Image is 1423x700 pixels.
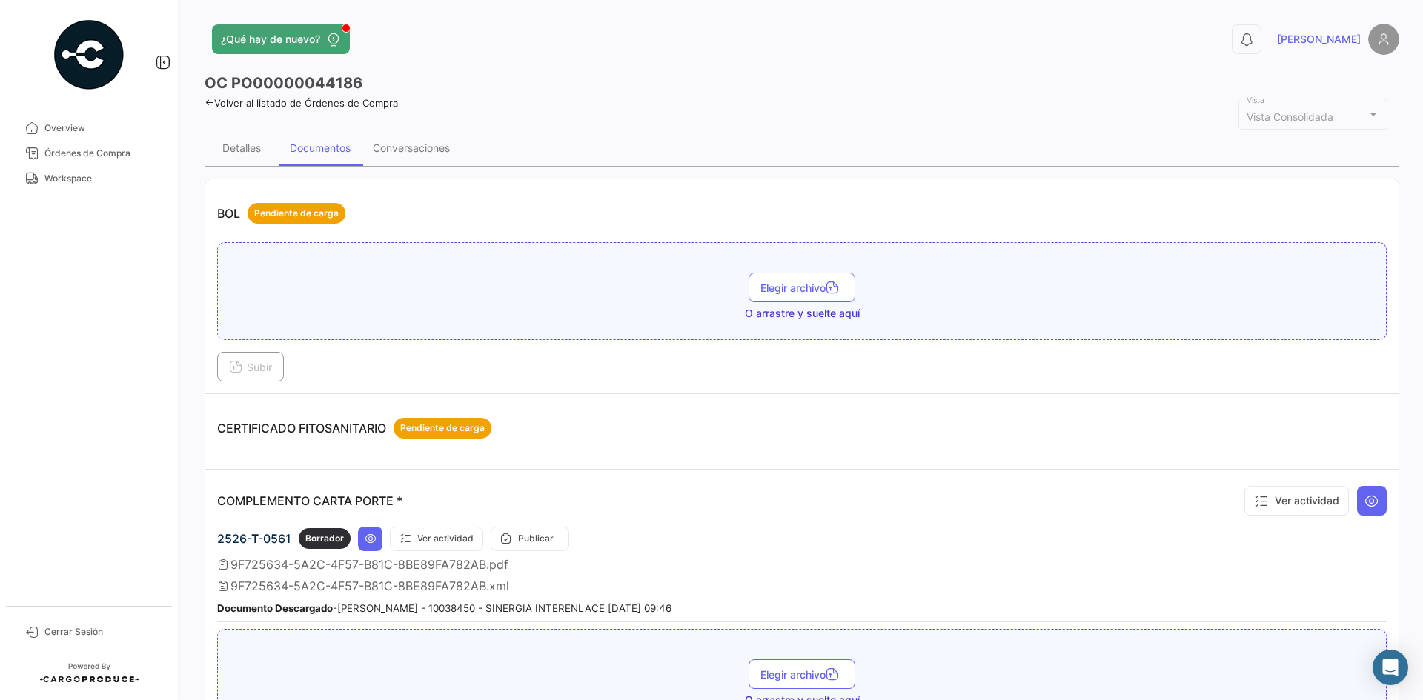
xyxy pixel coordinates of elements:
div: Conversaciones [373,141,450,154]
a: Overview [12,116,166,141]
span: Pendiente de carga [254,207,339,220]
button: Publicar [491,527,569,551]
span: 9F725634-5A2C-4F57-B81C-8BE89FA782AB.pdf [230,557,508,572]
span: Cerrar Sesión [44,625,160,639]
b: Documento Descargado [217,602,333,614]
a: Órdenes de Compra [12,141,166,166]
img: powered-by.png [52,18,126,92]
span: O arrastre y suelte aquí [745,306,860,321]
span: Pendiente de carga [400,421,485,435]
button: ¿Qué hay de nuevo? [212,24,350,54]
button: Ver actividad [390,527,483,551]
img: placeholder-user.png [1368,24,1399,55]
span: Workspace [44,172,160,185]
p: COMPLEMENTO CARTA PORTE * [217,493,402,508]
span: Elegir archivo [760,281,843,294]
div: Documentos [290,141,351,154]
div: Detalles [222,141,261,154]
p: CERTIFICADO FITOSANITARIO [217,418,491,439]
p: BOL [217,203,345,224]
span: Borrador [305,532,344,545]
span: Órdenes de Compra [44,147,160,160]
div: Abrir Intercom Messenger [1373,650,1408,685]
button: Elegir archivo [749,273,855,302]
span: [PERSON_NAME] [1277,32,1361,47]
span: Overview [44,121,160,135]
span: Subir [229,361,272,373]
mat-select-trigger: Vista Consolidada [1247,110,1333,123]
h3: OC PO00000044186 [205,73,362,93]
span: Elegir archivo [760,668,843,681]
span: ¿Qué hay de nuevo? [221,32,320,47]
span: 2526-T-0561 [217,531,291,546]
small: - [PERSON_NAME] - 10038450 - SINERGIA INTERENLACE [DATE] 09:46 [217,602,671,614]
span: 9F725634-5A2C-4F57-B81C-8BE89FA782AB.xml [230,579,509,593]
button: Ver actividad [1244,486,1349,516]
a: Volver al listado de Órdenes de Compra [205,97,398,109]
button: Elegir archivo [749,659,855,689]
button: Subir [217,352,284,381]
a: Workspace [12,166,166,191]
